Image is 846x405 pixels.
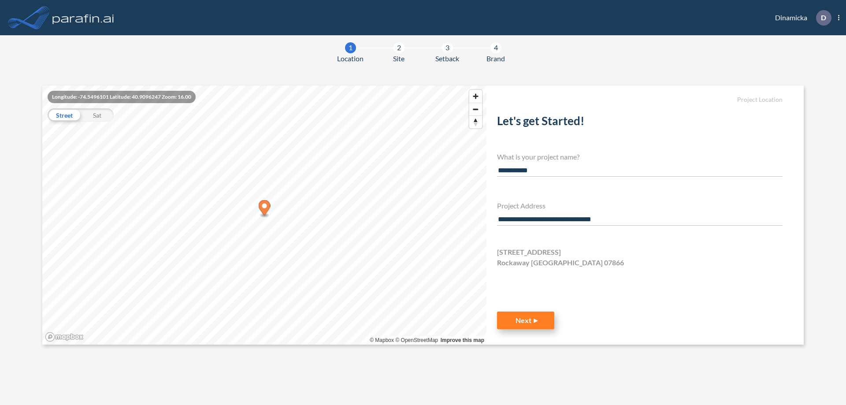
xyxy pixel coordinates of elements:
[48,91,196,103] div: Longitude: -74.5496101 Latitude: 40.9096247 Zoom: 16.00
[469,103,482,115] button: Zoom out
[469,115,482,128] button: Reset bearing to north
[490,42,501,53] div: 4
[435,53,459,64] span: Setback
[42,85,486,345] canvas: Map
[81,108,114,122] div: Sat
[821,14,826,22] p: D
[393,53,404,64] span: Site
[393,42,404,53] div: 2
[469,116,482,128] span: Reset bearing to north
[497,152,783,161] h4: What is your project name?
[345,42,356,53] div: 1
[441,337,484,343] a: Improve this map
[337,53,364,64] span: Location
[497,201,783,210] h4: Project Address
[395,337,438,343] a: OpenStreetMap
[497,312,554,329] button: Next
[469,90,482,103] button: Zoom in
[497,247,561,257] span: [STREET_ADDRESS]
[762,10,839,26] div: Dinamicka
[259,200,271,218] div: Map marker
[497,257,624,268] span: Rockaway [GEOGRAPHIC_DATA] 07866
[486,53,505,64] span: Brand
[442,42,453,53] div: 3
[497,114,783,131] h2: Let's get Started!
[497,96,783,104] h5: Project Location
[45,332,84,342] a: Mapbox homepage
[370,337,394,343] a: Mapbox
[51,9,116,26] img: logo
[48,108,81,122] div: Street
